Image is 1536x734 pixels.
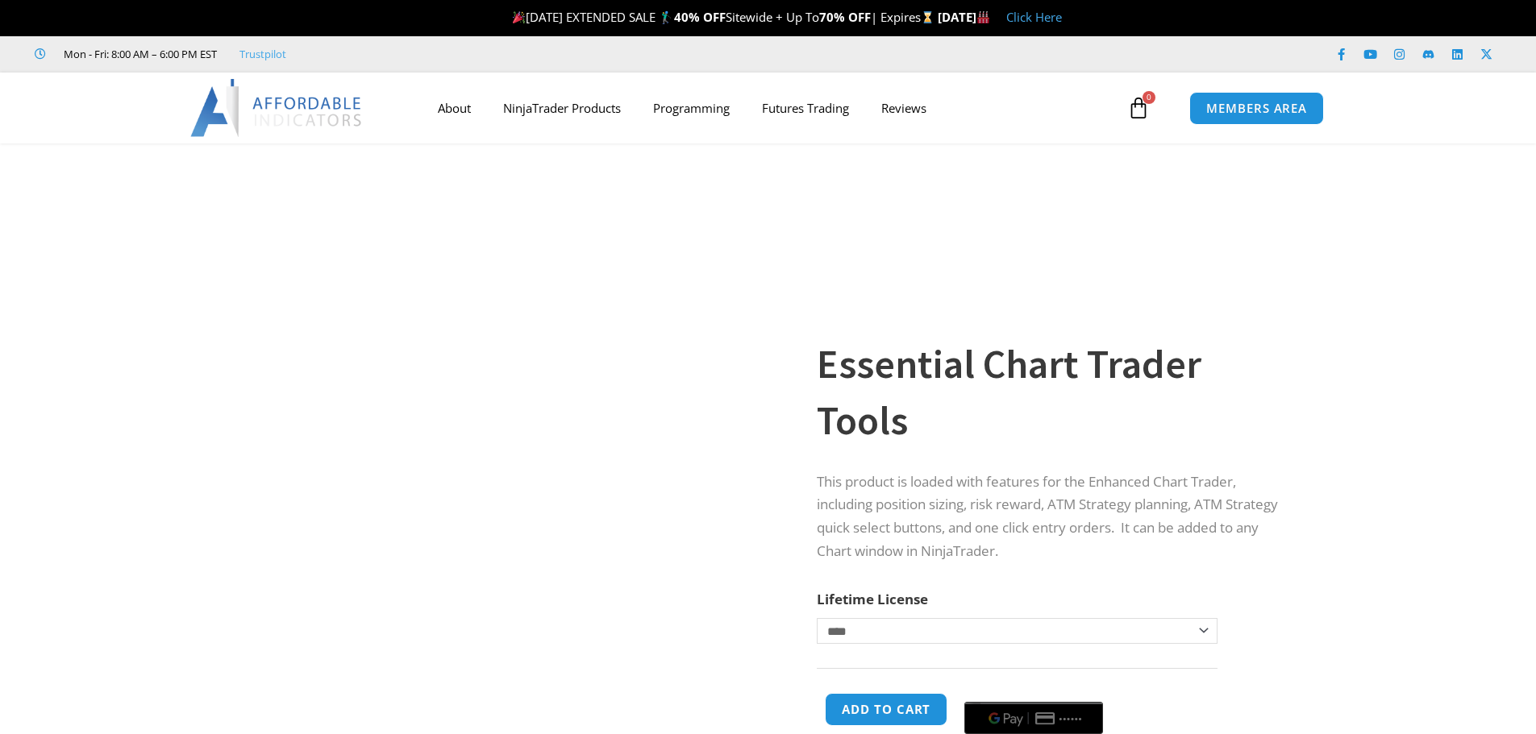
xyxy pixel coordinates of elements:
button: Buy with GPay [964,702,1103,734]
img: LogoAI | Affordable Indicators – NinjaTrader [190,79,364,137]
span: [DATE] EXTENDED SALE 🏌️‍♂️ Sitewide + Up To | Expires [509,9,938,25]
a: About [422,89,487,126]
a: Programming [637,89,746,126]
text: •••••• [1060,713,1084,724]
img: 🏭 [977,11,989,23]
a: 0 [1103,85,1174,131]
iframe: Secure payment input frame [961,690,1106,692]
button: Add to cart [825,693,947,726]
a: Trustpilot [239,44,286,64]
strong: 40% OFF [674,9,726,25]
nav: Menu [422,89,1123,126]
a: NinjaTrader Products [487,89,637,126]
p: This product is loaded with features for the Enhanced Chart Trader, including position sizing, ri... [817,471,1288,564]
a: Futures Trading [746,89,865,126]
img: 🎉 [513,11,525,23]
a: MEMBERS AREA [1189,92,1324,125]
h1: Essential Chart Trader Tools [817,336,1288,449]
img: ⌛ [922,11,934,23]
span: 0 [1143,91,1155,104]
strong: [DATE] [938,9,990,25]
span: Mon - Fri: 8:00 AM – 6:00 PM EST [60,44,217,64]
a: Click Here [1006,9,1062,25]
label: Lifetime License [817,590,928,608]
strong: 70% OFF [819,9,871,25]
a: Reviews [865,89,943,126]
span: MEMBERS AREA [1206,102,1307,114]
